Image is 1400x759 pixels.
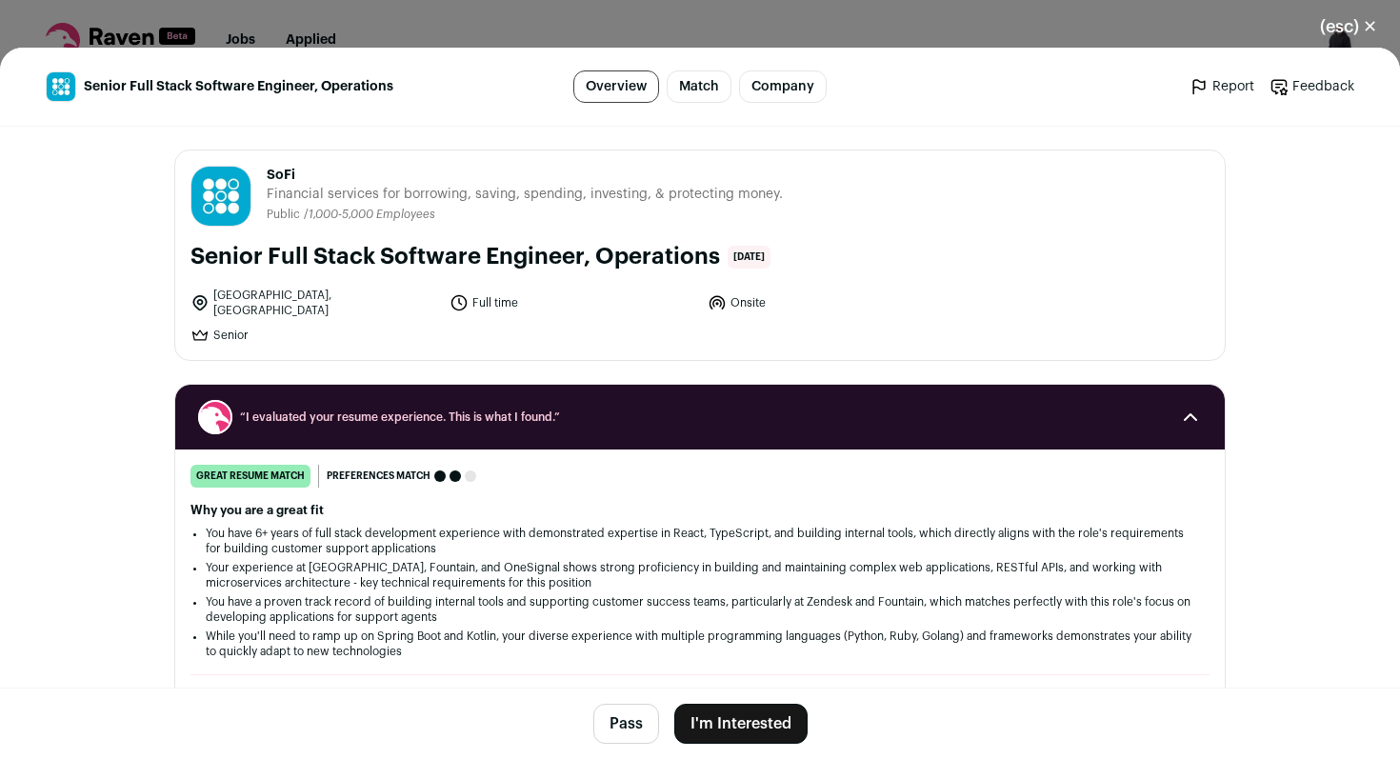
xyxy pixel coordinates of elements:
div: great resume match [190,465,310,488]
a: Company [739,70,827,103]
a: Feedback [1270,77,1354,96]
li: Onsite [708,288,955,318]
h1: Senior Full Stack Software Engineer, Operations [190,242,720,272]
li: Senior [190,326,438,345]
span: Preferences match [327,467,430,486]
li: Your experience at [GEOGRAPHIC_DATA], Fountain, and OneSignal shows strong proficiency in buildin... [206,560,1194,590]
button: Close modal [1297,6,1400,48]
li: You have a proven track record of building internal tools and supporting customer success teams, ... [206,594,1194,625]
img: edea3224f489481cfa4f28db5701491420f17de81af8a4acba581c2363eeb547.jpg [191,167,250,226]
li: Full time [450,288,697,318]
button: I'm Interested [674,704,808,744]
a: Overview [573,70,659,103]
span: 1,000-5,000 Employees [309,209,435,220]
a: Report [1190,77,1254,96]
span: [DATE] [728,246,770,269]
span: “I evaluated your resume experience. This is what I found.” [240,409,1160,425]
span: Senior Full Stack Software Engineer, Operations [84,77,393,96]
button: Pass [593,704,659,744]
h2: Why you are a great fit [190,503,1210,518]
li: [GEOGRAPHIC_DATA], [GEOGRAPHIC_DATA] [190,288,438,318]
li: Public [267,208,304,222]
li: / [304,208,435,222]
li: You have 6+ years of full stack development experience with demonstrated expertise in React, Type... [206,526,1194,556]
a: Match [667,70,731,103]
img: edea3224f489481cfa4f28db5701491420f17de81af8a4acba581c2363eeb547.jpg [47,72,75,101]
li: While you'll need to ramp up on Spring Boot and Kotlin, your diverse experience with multiple pro... [206,629,1194,659]
span: Financial services for borrowing, saving, spending, investing, & protecting money. [267,185,783,204]
span: SoFi [267,166,783,185]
